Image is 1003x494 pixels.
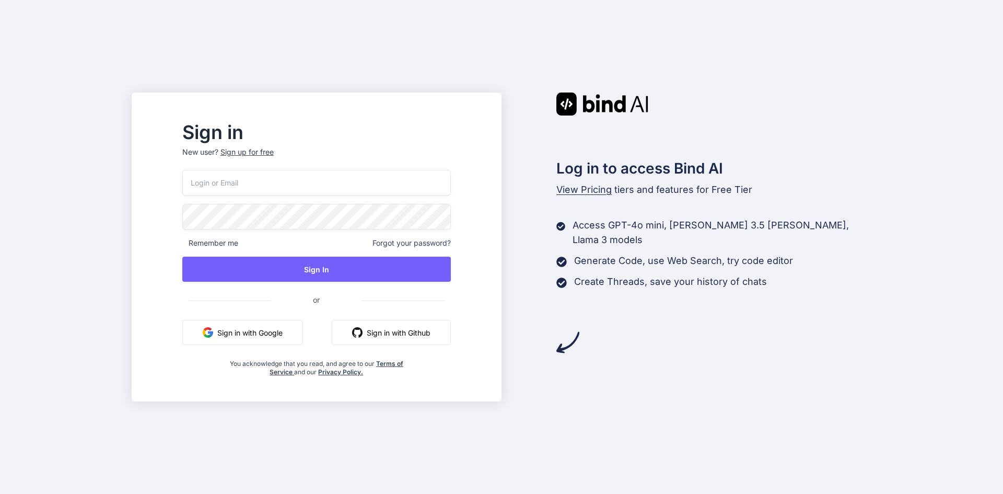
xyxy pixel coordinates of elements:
p: tiers and features for Free Tier [556,182,872,197]
button: Sign in with Google [182,320,303,345]
p: Access GPT-4o mini, [PERSON_NAME] 3.5 [PERSON_NAME], Llama 3 models [573,218,871,247]
p: New user? [182,147,451,170]
img: Bind AI logo [556,93,648,116]
h2: Log in to access Bind AI [556,157,872,179]
span: View Pricing [556,184,612,195]
img: google [203,327,213,338]
p: Generate Code, use Web Search, try code editor [574,254,793,268]
span: Forgot your password? [372,238,451,248]
input: Login or Email [182,170,451,196]
a: Privacy Policy. [318,368,363,376]
a: Terms of Service [270,360,403,376]
p: Create Threads, save your history of chats [574,274,767,289]
img: arrow [556,331,579,354]
span: or [271,287,361,313]
button: Sign in with Github [332,320,451,345]
div: You acknowledge that you read, and agree to our and our [227,353,406,376]
span: Remember me [182,238,238,248]
div: Sign up for free [220,147,274,157]
h2: Sign in [182,124,451,141]
img: github [352,327,363,338]
button: Sign In [182,257,451,282]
